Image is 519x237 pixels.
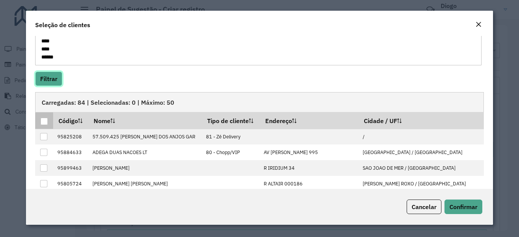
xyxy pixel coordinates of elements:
td: 95899463 [53,160,88,176]
td: [PERSON_NAME] ROXO / [GEOGRAPHIC_DATA] [358,176,483,192]
td: 95825208 [53,129,88,144]
td: / [358,129,483,144]
td: AV [PERSON_NAME] 995 [260,144,359,160]
td: R IRIDIUM 34 [260,160,359,176]
td: [PERSON_NAME] [89,160,202,176]
div: Carregadas: 84 | Selecionadas: 0 | Máximo: 50 [35,92,484,112]
td: [GEOGRAPHIC_DATA] / [GEOGRAPHIC_DATA] [358,144,483,160]
td: 95884633 [53,144,88,160]
td: SAO JOAO DE MER / [GEOGRAPHIC_DATA] [358,160,483,176]
button: Confirmar [444,200,482,214]
th: Tipo de cliente [202,112,260,129]
em: Fechar [475,21,482,28]
td: R ALTAIR 000186 [260,176,359,192]
td: 80 - Chopp/VIP [202,144,260,160]
th: Endereço [260,112,359,129]
th: Código [53,112,88,129]
th: Cidade / UF [358,112,483,129]
th: Nome [89,112,202,129]
td: 81 - Zé Delivery [202,129,260,144]
span: Cancelar [412,203,436,211]
button: Filtrar [35,71,62,86]
button: Close [473,20,484,30]
td: [PERSON_NAME] [PERSON_NAME] [89,176,202,192]
td: 95805724 [53,176,88,192]
span: Confirmar [449,203,477,211]
td: 57.509.425 [PERSON_NAME] DOS ANJOS GAR [89,129,202,144]
td: ADEGA DUAS NACOES LT [89,144,202,160]
h4: Seleção de clientes [35,20,90,29]
button: Cancelar [407,200,441,214]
